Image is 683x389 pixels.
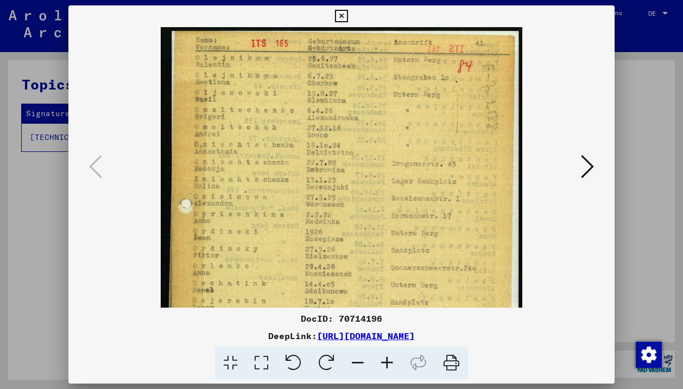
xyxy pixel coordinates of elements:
a: [URL][DOMAIN_NAME] [317,330,415,341]
div: DocID: 70714196 [68,312,615,325]
div: DeepLink: [68,329,615,342]
img: Zustimmung ändern [636,342,662,368]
